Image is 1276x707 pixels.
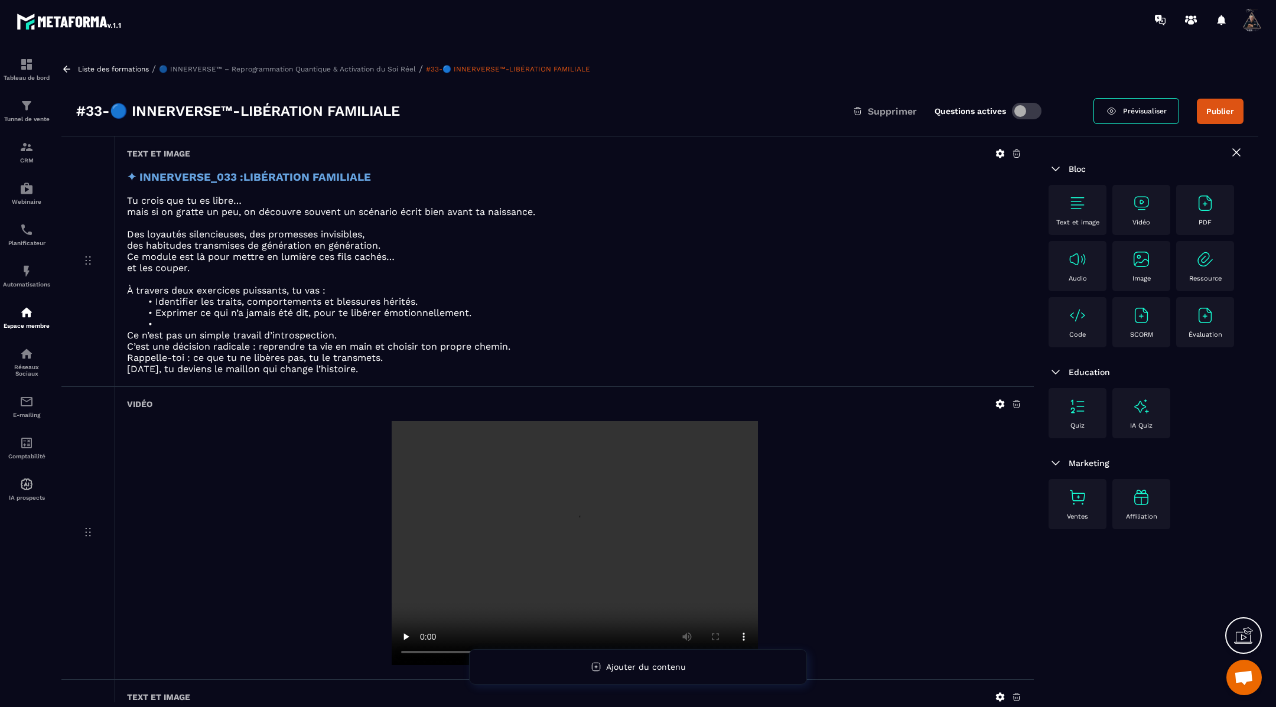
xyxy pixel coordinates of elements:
[1068,488,1087,507] img: text-image no-wra
[78,65,149,73] a: Liste des formations
[3,427,50,468] a: accountantaccountantComptabilité
[1197,99,1244,124] button: Publier
[1069,275,1087,282] p: Audio
[127,195,1022,206] p: Tu crois que tu es libre…
[1069,458,1109,468] span: Marketing
[3,386,50,427] a: emailemailE-mailing
[3,297,50,338] a: automationsautomationsEspace membre
[3,240,50,246] p: Planificateur
[19,57,34,71] img: formation
[1067,513,1088,520] p: Ventes
[1068,194,1087,213] img: text-image no-wra
[127,399,152,409] h6: Vidéo
[3,48,50,90] a: formationformationTableau de bord
[3,172,50,214] a: automationsautomationsWebinaire
[19,99,34,113] img: formation
[426,65,590,73] a: #33-🔵 INNERVERSE™-LIBÉRATION FAMILIALE
[1049,456,1063,470] img: arrow-down
[1196,306,1215,325] img: text-image no-wra
[3,364,50,377] p: Réseaux Sociaux
[1069,367,1110,377] span: Education
[19,347,34,361] img: social-network
[19,477,34,491] img: automations
[3,494,50,501] p: IA prospects
[127,240,1022,251] p: des habitudes transmises de génération en génération.
[1069,331,1086,338] p: Code
[127,206,1022,217] p: mais si on gratte un peu, on découvre souvent un scénario écrit bien avant ta naissance.
[141,296,1022,307] li: Identifier les traits, comportements et blessures hérités.
[3,74,50,81] p: Tableau de bord
[152,63,156,74] span: /
[935,106,1006,116] label: Questions actives
[141,307,1022,318] li: Exprimer ce qui n’a jamais été dit, pour te libérer émotionnellement.
[1199,219,1212,226] p: PDF
[1068,306,1087,325] img: text-image no-wra
[1132,250,1151,269] img: text-image no-wra
[127,692,190,702] h6: Text et image
[127,149,190,158] h6: Text et image
[76,102,400,120] h3: #33-🔵 INNERVERSE™-LIBÉRATION FAMILIALE
[19,395,34,409] img: email
[868,106,917,117] span: Supprimer
[3,412,50,418] p: E-mailing
[1189,275,1222,282] p: Ressource
[1132,488,1151,507] img: text-image
[19,264,34,278] img: automations
[19,436,34,450] img: accountant
[127,251,1022,262] p: Ce module est là pour mettre en lumière ces fils cachés…
[1049,162,1063,176] img: arrow-down
[159,65,416,73] a: 🔵 INNERVERSE™ – Reprogrammation Quantique & Activation du Soi Réel
[3,90,50,131] a: formationformationTunnel de vente
[127,330,1022,341] p: Ce n’est pas un simple travail d’introspection.
[127,262,1022,273] p: et les couper.
[19,140,34,154] img: formation
[1132,194,1151,213] img: text-image no-wra
[1068,397,1087,416] img: text-image no-wra
[3,116,50,122] p: Tunnel de vente
[127,363,1022,374] p: [DATE], tu deviens le maillon qui change l’histoire.
[419,63,423,74] span: /
[1132,306,1151,325] img: text-image no-wra
[243,171,371,184] strong: LIBÉRATION FAMILIALE
[19,223,34,237] img: scheduler
[3,453,50,460] p: Comptabilité
[3,198,50,205] p: Webinaire
[1070,422,1085,429] p: Quiz
[1056,219,1099,226] p: Text et image
[127,341,1022,352] p: C’est une décision radicale : reprendre ta vie en main et choisir ton propre chemin.
[127,229,1022,240] p: Des loyautés silencieuses, des promesses invisibles,
[1132,397,1151,416] img: text-image
[1068,250,1087,269] img: text-image no-wra
[1196,194,1215,213] img: text-image no-wra
[3,338,50,386] a: social-networksocial-networkRéseaux Sociaux
[127,285,1022,296] p: À travers deux exercices puissants, tu vas :
[1130,331,1153,338] p: SCORM
[127,352,1022,363] p: Rappelle-toi : ce que tu ne libères pas, tu le transmets.
[3,322,50,329] p: Espace membre
[1069,164,1086,174] span: Bloc
[127,171,243,184] strong: ✦ INNERVERSE_033 :
[1132,219,1150,226] p: Vidéo
[1132,275,1151,282] p: Image
[606,662,686,672] span: Ajouter du contenu
[3,255,50,297] a: automationsautomationsAutomatisations
[1093,98,1179,124] a: Prévisualiser
[3,281,50,288] p: Automatisations
[1049,365,1063,379] img: arrow-down
[1196,250,1215,269] img: text-image no-wra
[1226,660,1262,695] a: Ouvrir le chat
[17,11,123,32] img: logo
[19,181,34,196] img: automations
[19,305,34,320] img: automations
[1123,107,1167,115] span: Prévisualiser
[3,214,50,255] a: schedulerschedulerPlanificateur
[3,131,50,172] a: formationformationCRM
[3,157,50,164] p: CRM
[1130,422,1153,429] p: IA Quiz
[1126,513,1157,520] p: Affiliation
[1189,331,1222,338] p: Évaluation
